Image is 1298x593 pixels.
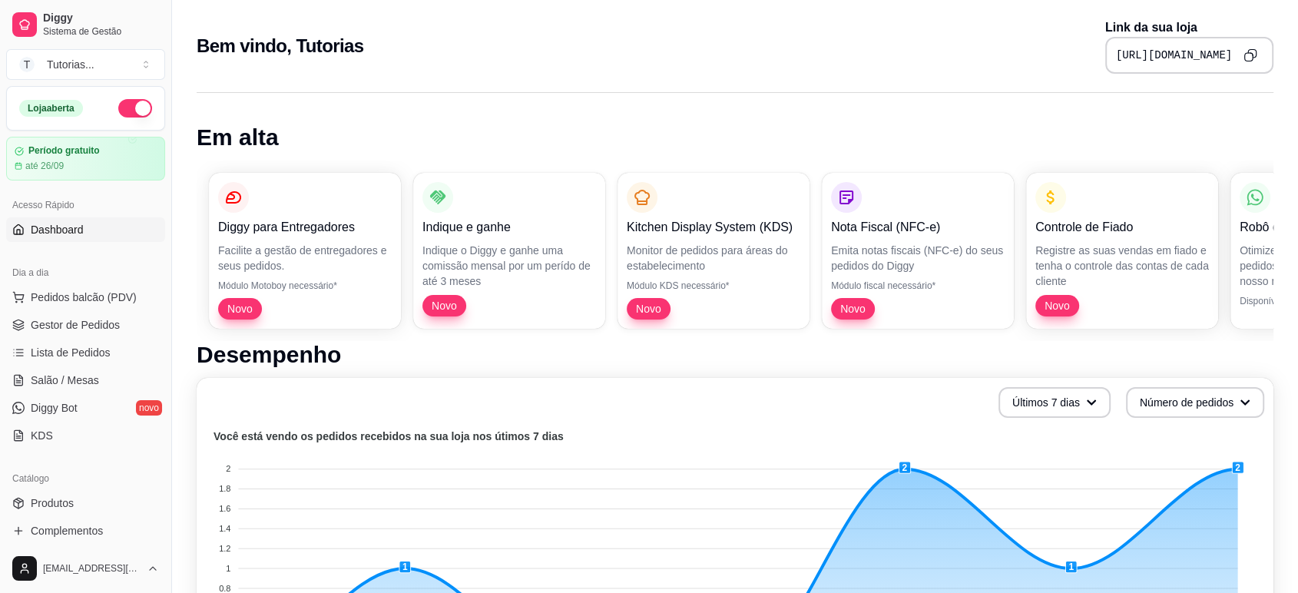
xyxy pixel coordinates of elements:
[1116,48,1232,63] pre: [URL][DOMAIN_NAME]
[197,124,1273,151] h1: Em alta
[627,280,800,292] p: Módulo KDS necessário*
[219,504,230,513] tspan: 1.6
[6,518,165,543] a: Complementos
[31,290,137,305] span: Pedidos balcão (PDV)
[19,57,35,72] span: T
[6,217,165,242] a: Dashboard
[422,218,596,237] p: Indique e ganhe
[1035,243,1209,289] p: Registre as suas vendas em fiado e tenha o controle das contas de cada cliente
[425,298,463,313] span: Novo
[618,173,810,329] button: Kitchen Display System (KDS)Monitor de pedidos para áreas do estabelecimentoMódulo KDS necessário...
[422,243,596,289] p: Indique o Diggy e ganhe uma comissão mensal por um perído de até 3 meses
[197,34,364,58] h2: Bem vindo, Tutorias
[31,428,53,443] span: KDS
[219,484,230,493] tspan: 1.8
[43,25,159,38] span: Sistema de Gestão
[1026,173,1218,329] button: Controle de FiadoRegistre as suas vendas em fiado e tenha o controle das contas de cada clienteNovo
[1126,387,1264,418] button: Número de pedidos
[831,243,1005,273] p: Emita notas fiscais (NFC-e) do seus pedidos do Diggy
[822,173,1014,329] button: Nota Fiscal (NFC-e)Emita notas fiscais (NFC-e) do seus pedidos do DiggyMódulo fiscal necessário*Novo
[219,584,230,593] tspan: 0.8
[413,173,605,329] button: Indique e ganheIndique o Diggy e ganhe uma comissão mensal por um perído de até 3 mesesNovo
[6,6,165,43] a: DiggySistema de Gestão
[6,260,165,285] div: Dia a dia
[31,400,78,416] span: Diggy Bot
[1105,18,1273,37] p: Link da sua loja
[6,49,165,80] button: Select a team
[219,544,230,553] tspan: 1.2
[6,285,165,310] button: Pedidos balcão (PDV)
[219,524,230,533] tspan: 1.4
[19,100,83,117] div: Loja aberta
[28,145,100,157] article: Período gratuito
[1035,218,1209,237] p: Controle de Fiado
[630,301,667,316] span: Novo
[6,137,165,181] a: Período gratuitoaté 26/09
[221,301,259,316] span: Novo
[6,396,165,420] a: Diggy Botnovo
[31,222,84,237] span: Dashboard
[218,218,392,237] p: Diggy para Entregadores
[834,301,872,316] span: Novo
[43,562,141,575] span: [EMAIL_ADDRESS][DOMAIN_NAME]
[118,99,152,118] button: Alterar Status
[31,345,111,360] span: Lista de Pedidos
[6,193,165,217] div: Acesso Rápido
[31,495,74,511] span: Produtos
[831,280,1005,292] p: Módulo fiscal necessário*
[998,387,1111,418] button: Últimos 7 dias
[6,466,165,491] div: Catálogo
[31,523,103,538] span: Complementos
[627,218,800,237] p: Kitchen Display System (KDS)
[197,341,1273,369] h1: Desempenho
[6,423,165,448] a: KDS
[1238,43,1263,68] button: Copy to clipboard
[218,243,392,273] p: Facilite a gestão de entregadores e seus pedidos.
[627,243,800,273] p: Monitor de pedidos para áreas do estabelecimento
[6,491,165,515] a: Produtos
[47,57,94,72] div: Tutorias ...
[218,280,392,292] p: Módulo Motoboy necessário*
[209,173,401,329] button: Diggy para EntregadoresFacilite a gestão de entregadores e seus pedidos.Módulo Motoboy necessário...
[43,12,159,25] span: Diggy
[31,373,99,388] span: Salão / Mesas
[1038,298,1076,313] span: Novo
[6,340,165,365] a: Lista de Pedidos
[31,317,120,333] span: Gestor de Pedidos
[226,464,230,473] tspan: 2
[6,550,165,587] button: [EMAIL_ADDRESS][DOMAIN_NAME]
[226,564,230,573] tspan: 1
[6,368,165,393] a: Salão / Mesas
[214,430,564,442] text: Você está vendo os pedidos recebidos na sua loja nos útimos 7 dias
[25,160,64,172] article: até 26/09
[831,218,1005,237] p: Nota Fiscal (NFC-e)
[6,313,165,337] a: Gestor de Pedidos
